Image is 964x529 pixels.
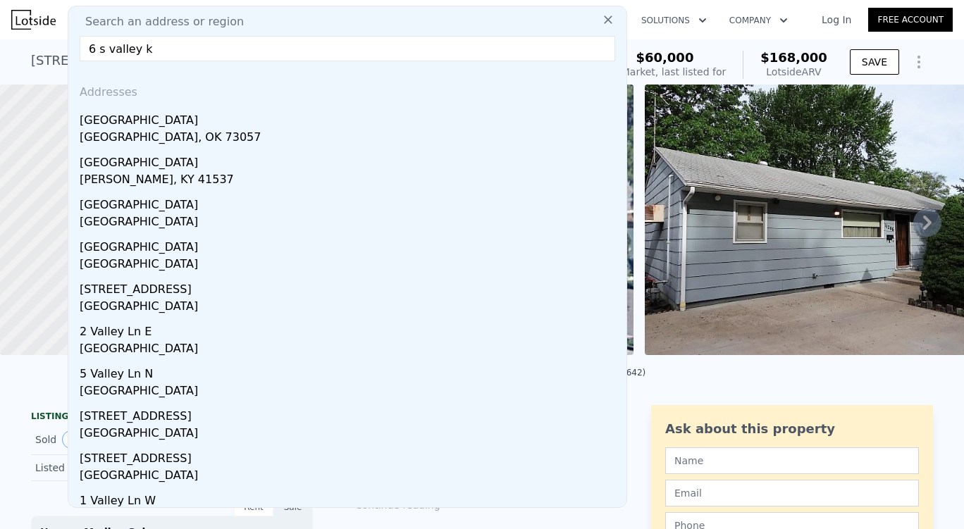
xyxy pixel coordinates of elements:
[665,419,919,439] div: Ask about this property
[80,444,621,467] div: [STREET_ADDRESS]
[80,340,621,360] div: [GEOGRAPHIC_DATA]
[80,275,621,298] div: [STREET_ADDRESS]
[636,50,693,65] span: $60,000
[62,430,97,449] button: View historical data
[665,480,919,506] input: Email
[665,447,919,474] input: Name
[80,106,621,129] div: [GEOGRAPHIC_DATA]
[31,411,313,425] div: LISTING & SALE HISTORY
[80,318,621,340] div: 2 Valley Ln E
[80,402,621,425] div: [STREET_ADDRESS]
[31,51,549,70] div: [STREET_ADDRESS][PERSON_NAME] , [US_STATE][GEOGRAPHIC_DATA] , MO 64134
[760,65,827,79] div: Lotside ARV
[80,256,621,275] div: [GEOGRAPHIC_DATA]
[74,13,244,30] span: Search an address or region
[630,8,718,33] button: Solutions
[850,49,899,75] button: SAVE
[80,191,621,213] div: [GEOGRAPHIC_DATA]
[718,8,799,33] button: Company
[604,65,727,79] div: Off Market, last listed for
[80,129,621,149] div: [GEOGRAPHIC_DATA], OK 73057
[805,13,868,27] a: Log In
[80,233,621,256] div: [GEOGRAPHIC_DATA]
[35,430,161,449] div: Sold
[80,382,621,402] div: [GEOGRAPHIC_DATA]
[80,213,621,233] div: [GEOGRAPHIC_DATA]
[80,360,621,382] div: 5 Valley Ln N
[74,73,621,106] div: Addresses
[80,467,621,487] div: [GEOGRAPHIC_DATA]
[80,425,621,444] div: [GEOGRAPHIC_DATA]
[760,50,827,65] span: $168,000
[80,171,621,191] div: [PERSON_NAME], KY 41537
[868,8,953,32] a: Free Account
[11,10,56,30] img: Lotside
[80,149,621,171] div: [GEOGRAPHIC_DATA]
[80,487,621,509] div: 1 Valley Ln W
[905,48,933,76] button: Show Options
[80,36,615,61] input: Enter an address, city, region, neighborhood or zip code
[80,298,621,318] div: [GEOGRAPHIC_DATA]
[35,461,161,475] div: Listed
